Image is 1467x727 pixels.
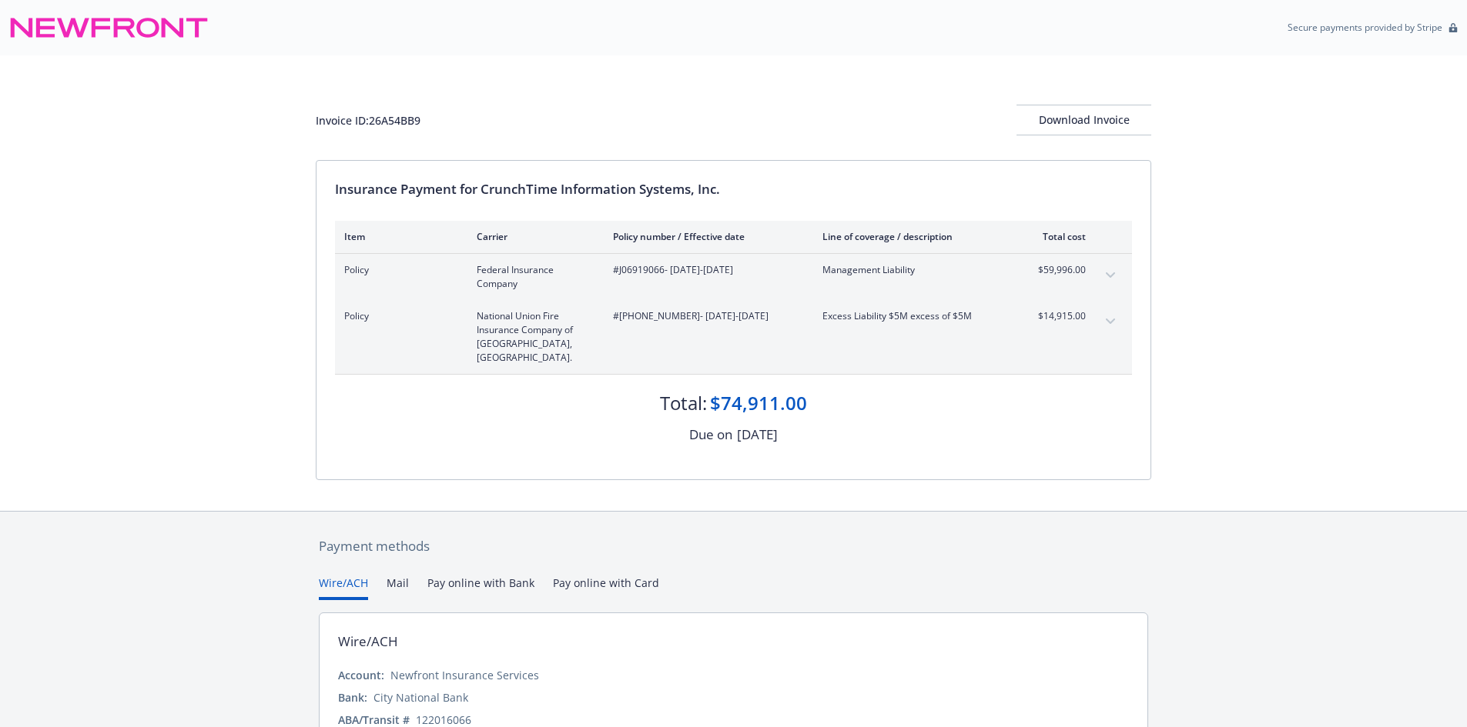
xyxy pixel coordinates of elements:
[822,309,1003,323] span: Excess Liability $5M excess of $5M
[613,309,798,323] span: #[PHONE_NUMBER] - [DATE]-[DATE]
[335,179,1132,199] div: Insurance Payment for CrunchTime Information Systems, Inc.
[689,425,732,445] div: Due on
[613,230,798,243] div: Policy number / Effective date
[344,230,452,243] div: Item
[477,309,588,365] span: National Union Fire Insurance Company of [GEOGRAPHIC_DATA], [GEOGRAPHIC_DATA].
[477,263,588,291] span: Federal Insurance Company
[319,575,368,600] button: Wire/ACH
[822,263,1003,277] span: Management Liability
[316,112,420,128] div: Invoice ID: 26A54BB9
[344,309,452,323] span: Policy
[822,230,1003,243] div: Line of coverage / description
[319,536,1148,556] div: Payment methods
[1028,309,1086,323] span: $14,915.00
[1098,309,1123,334] button: expand content
[390,667,539,683] div: Newfront Insurance Services
[1028,230,1086,243] div: Total cost
[338,689,367,705] div: Bank:
[477,230,588,243] div: Carrier
[427,575,534,600] button: Pay online with Bank
[344,263,452,277] span: Policy
[1288,21,1442,34] p: Secure payments provided by Stripe
[338,667,384,683] div: Account:
[737,425,778,445] div: [DATE]
[710,390,807,416] div: $74,911.00
[660,390,707,416] div: Total:
[613,263,798,277] span: #J06919066 - [DATE]-[DATE]
[335,300,1132,374] div: PolicyNational Union Fire Insurance Company of [GEOGRAPHIC_DATA], [GEOGRAPHIC_DATA].#[PHONE_NUMBE...
[373,689,468,705] div: City National Bank
[387,575,409,600] button: Mail
[1017,105,1151,135] button: Download Invoice
[338,632,398,652] div: Wire/ACH
[553,575,659,600] button: Pay online with Card
[335,254,1132,300] div: PolicyFederal Insurance Company#J06919066- [DATE]-[DATE]Management Liability$59,996.00expand content
[1028,263,1086,277] span: $59,996.00
[1098,263,1123,288] button: expand content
